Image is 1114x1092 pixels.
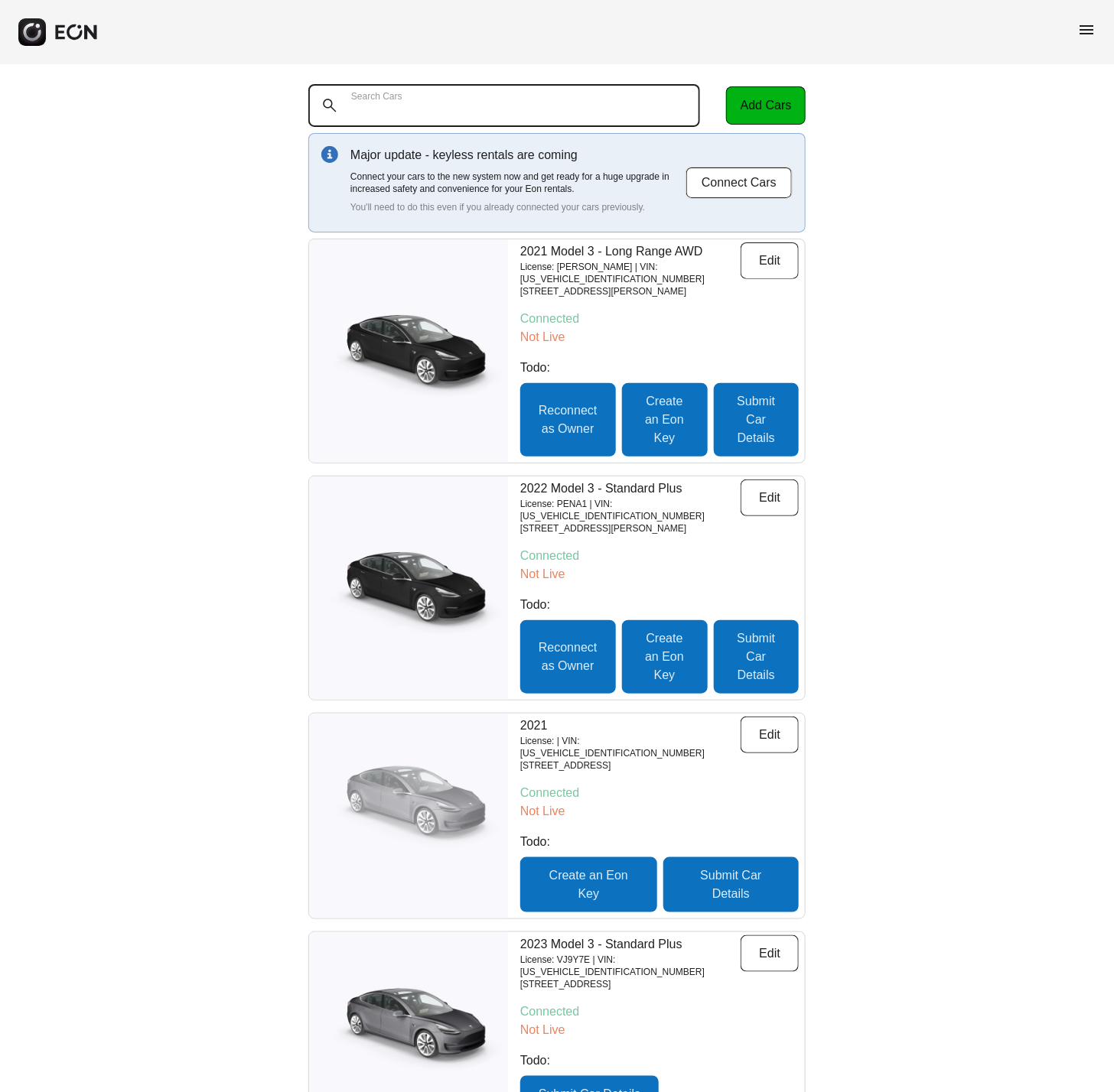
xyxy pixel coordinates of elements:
p: Not Live [520,328,799,346]
p: License: VJ9Y7E | VIN: [US_VEHICLE_IDENTIFICATION_NUMBER] [520,954,741,978]
button: Reconnect as Owner [520,383,616,457]
p: Connected [520,310,799,328]
label: Search Cars [351,90,402,102]
button: Add Cars [726,86,806,125]
p: 2021 [520,717,741,735]
span: menu [1077,21,1096,39]
button: Edit [741,717,799,753]
button: Reconnect as Owner [520,620,616,694]
p: Not Live [520,1021,799,1039]
button: Edit [741,935,799,972]
p: [STREET_ADDRESS][PERSON_NAME] [520,522,741,535]
p: Connect your cars to the new system now and get ready for a huge upgrade in increased safety and ... [350,171,686,195]
button: Submit Car Details [714,620,799,694]
button: Connect Cars [686,167,793,199]
img: info [321,146,338,163]
button: Edit [741,479,799,516]
p: Not Live [520,802,799,821]
button: Submit Car Details [663,857,799,912]
img: car [309,538,508,638]
p: You'll need to do this even if you already connected your cars previously. [350,201,686,213]
p: [STREET_ADDRESS] [520,759,741,772]
p: [STREET_ADDRESS] [520,978,741,990]
p: Connected [520,784,799,802]
button: Create an Eon Key [622,620,708,694]
img: car [309,301,508,401]
p: [STREET_ADDRESS][PERSON_NAME] [520,285,741,297]
button: Create an Eon Key [622,383,708,457]
p: Major update - keyless rentals are coming [350,146,686,164]
img: car [309,766,508,866]
p: 2021 Model 3 - Long Range AWD [520,242,741,261]
p: Not Live [520,565,799,583]
p: Todo: [520,596,799,614]
p: License: PENA1 | VIN: [US_VEHICLE_IDENTIFICATION_NUMBER] [520,498,741,522]
img: car [309,976,508,1075]
p: Todo: [520,359,799,377]
p: Connected [520,547,799,565]
p: 2023 Model 3 - Standard Plus [520,935,741,954]
p: Todo: [520,833,799,851]
button: Create an Eon Key [520,857,657,912]
p: Todo: [520,1051,799,1070]
p: License: [PERSON_NAME] | VIN: [US_VEHICLE_IDENTIFICATION_NUMBER] [520,261,741,285]
p: Connected [520,1003,799,1021]
button: Submit Car Details [714,383,799,457]
button: Edit [741,242,799,279]
p: 2022 Model 3 - Standard Plus [520,479,741,498]
p: License: | VIN: [US_VEHICLE_IDENTIFICATION_NUMBER] [520,735,741,759]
